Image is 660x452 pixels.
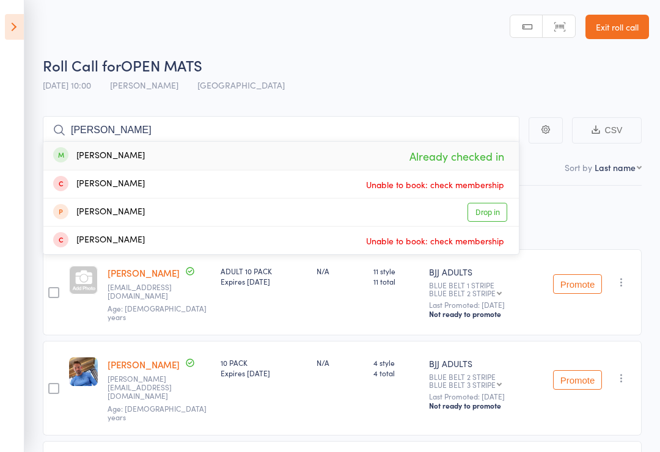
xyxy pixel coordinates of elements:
[108,358,180,371] a: [PERSON_NAME]
[429,301,543,309] small: Last Promoted: [DATE]
[572,117,642,144] button: CSV
[429,373,543,388] div: BLUE BELT 2 STRIPE
[429,392,543,401] small: Last Promoted: [DATE]
[221,368,307,378] div: Expires [DATE]
[121,55,202,75] span: OPEN MATS
[108,303,207,322] span: Age: [DEMOGRAPHIC_DATA] years
[565,161,592,173] label: Sort by
[553,274,602,294] button: Promote
[429,281,543,297] div: BLUE BELT 1 STRIPE
[43,55,121,75] span: Roll Call for
[317,266,364,276] div: N/A
[108,283,187,301] small: clintbarends@bigpond.com
[221,276,307,286] div: Expires [DATE]
[317,357,364,368] div: N/A
[43,79,91,91] span: [DATE] 10:00
[373,357,419,368] span: 4 style
[53,205,145,219] div: [PERSON_NAME]
[69,357,98,386] img: image1758159002.png
[585,15,649,39] a: Exit roll call
[110,79,178,91] span: [PERSON_NAME]
[108,403,207,422] span: Age: [DEMOGRAPHIC_DATA] years
[221,357,307,378] div: 10 PACK
[221,266,307,286] div: ADULT 10 PACK
[53,149,145,163] div: [PERSON_NAME]
[429,357,543,370] div: BJJ ADULTS
[108,374,187,401] small: James_esler@hotmail.com
[108,266,180,279] a: [PERSON_NAME]
[429,381,496,388] div: BLUE BELT 3 STRIPE
[373,266,419,276] span: 11 style
[595,161,636,173] div: Last name
[429,309,543,319] div: Not ready to promote
[429,266,543,278] div: BJJ ADULTS
[429,401,543,410] div: Not ready to promote
[429,289,496,297] div: BLUE BELT 2 STRIPE
[373,276,419,286] span: 11 total
[468,203,507,222] a: Drop in
[197,79,285,91] span: [GEOGRAPHIC_DATA]
[363,231,507,250] span: Unable to book: check membership
[373,368,419,378] span: 4 total
[43,116,519,144] input: Search by name
[53,177,145,191] div: [PERSON_NAME]
[553,370,602,390] button: Promote
[53,233,145,247] div: [PERSON_NAME]
[406,145,507,167] span: Already checked in
[363,175,507,194] span: Unable to book: check membership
